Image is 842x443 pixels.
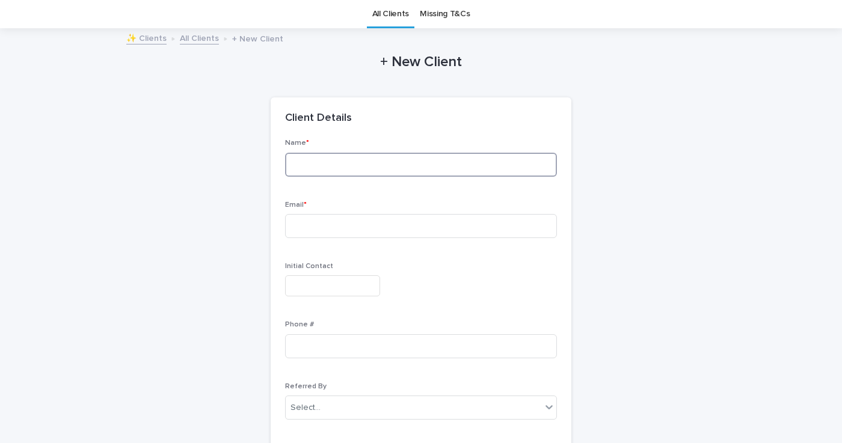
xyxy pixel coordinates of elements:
span: Email [285,201,307,209]
span: Initial Contact [285,263,333,270]
span: Name [285,139,309,147]
p: + New Client [232,31,283,44]
h2: Client Details [285,112,352,125]
span: Referred By [285,383,327,390]
a: ✨ Clients [126,31,167,44]
h1: + New Client [271,53,571,71]
div: Select... [290,402,321,414]
a: All Clients [180,31,219,44]
span: Phone # [285,321,314,328]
